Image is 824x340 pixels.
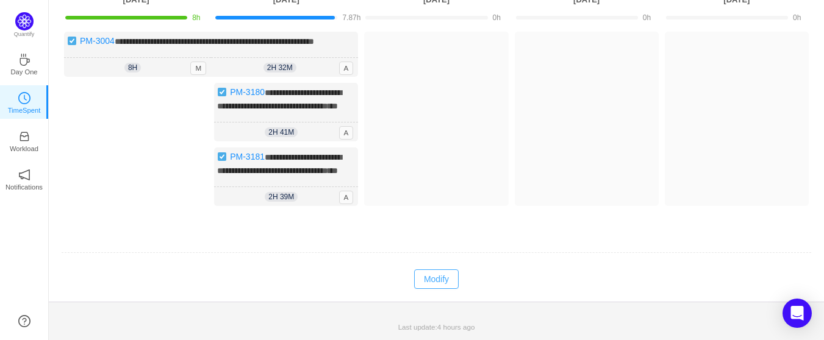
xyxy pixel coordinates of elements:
div: Open Intercom Messenger [783,299,812,328]
span: Last update: [398,323,475,331]
a: icon: notificationNotifications [18,172,30,185]
span: 4 hours ago [437,323,475,331]
a: PM-3181 [230,152,265,161]
i: icon: inbox [18,130,30,143]
span: 0h [643,13,651,22]
a: icon: question-circle [18,315,30,327]
p: TimeSpent [8,105,41,116]
span: A [339,62,354,75]
img: 10738 [67,36,77,46]
span: 0h [493,13,501,22]
span: 2h 41m [265,127,298,137]
span: 2h 32m [263,63,296,73]
span: 8h [124,63,141,73]
span: A [339,126,354,140]
a: PM-3004 [80,36,115,46]
button: Modify [414,269,459,289]
img: 10738 [217,152,227,161]
a: icon: coffeeDay One [18,57,30,69]
span: M [190,62,206,75]
a: icon: clock-circleTimeSpent [18,96,30,108]
a: icon: inboxWorkload [18,134,30,146]
img: 10738 [217,87,227,97]
span: 0h [793,13,801,22]
p: Day One [10,66,37,77]
span: 2h 39m [265,192,298,202]
p: Workload [10,143,38,154]
a: PM-3180 [230,87,265,97]
img: Quantify [15,12,34,30]
span: 8h [192,13,200,22]
span: 7.87h [342,13,360,22]
span: A [339,191,354,204]
p: Notifications [5,182,43,193]
i: icon: clock-circle [18,92,30,104]
p: Quantify [14,30,35,39]
i: icon: notification [18,169,30,181]
i: icon: coffee [18,54,30,66]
